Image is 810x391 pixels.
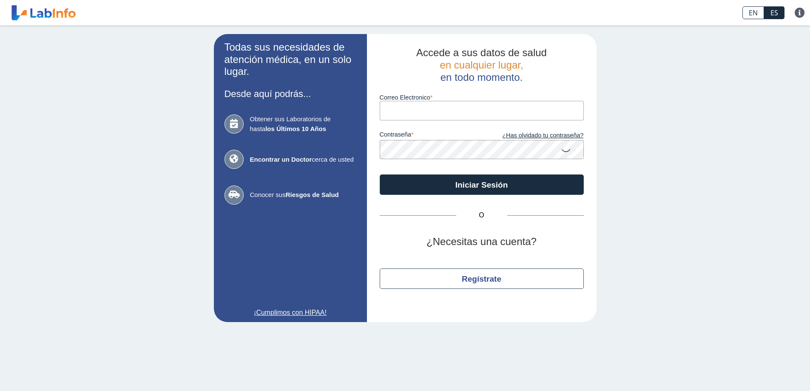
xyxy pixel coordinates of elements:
b: Riesgos de Salud [286,191,339,198]
button: Regístrate [380,268,584,289]
h3: Desde aquí podrás... [225,88,356,99]
span: cerca de usted [250,155,356,165]
b: Encontrar un Doctor [250,156,312,163]
span: Accede a sus datos de salud [416,47,547,58]
button: Iniciar Sesión [380,174,584,195]
h2: Todas sus necesidades de atención médica, en un solo lugar. [225,41,356,78]
span: O [456,210,507,220]
span: Conocer sus [250,190,356,200]
a: ES [764,6,784,19]
span: en todo momento. [441,71,523,83]
h2: ¿Necesitas una cuenta? [380,236,584,248]
b: los Últimos 10 Años [265,125,326,132]
span: Obtener sus Laboratorios de hasta [250,114,356,134]
a: ¡Cumplimos con HIPAA! [225,308,356,318]
a: ¿Has olvidado tu contraseña? [482,131,584,140]
span: en cualquier lugar, [440,59,523,71]
label: contraseña [380,131,482,140]
a: EN [742,6,764,19]
label: Correo Electronico [380,94,584,101]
